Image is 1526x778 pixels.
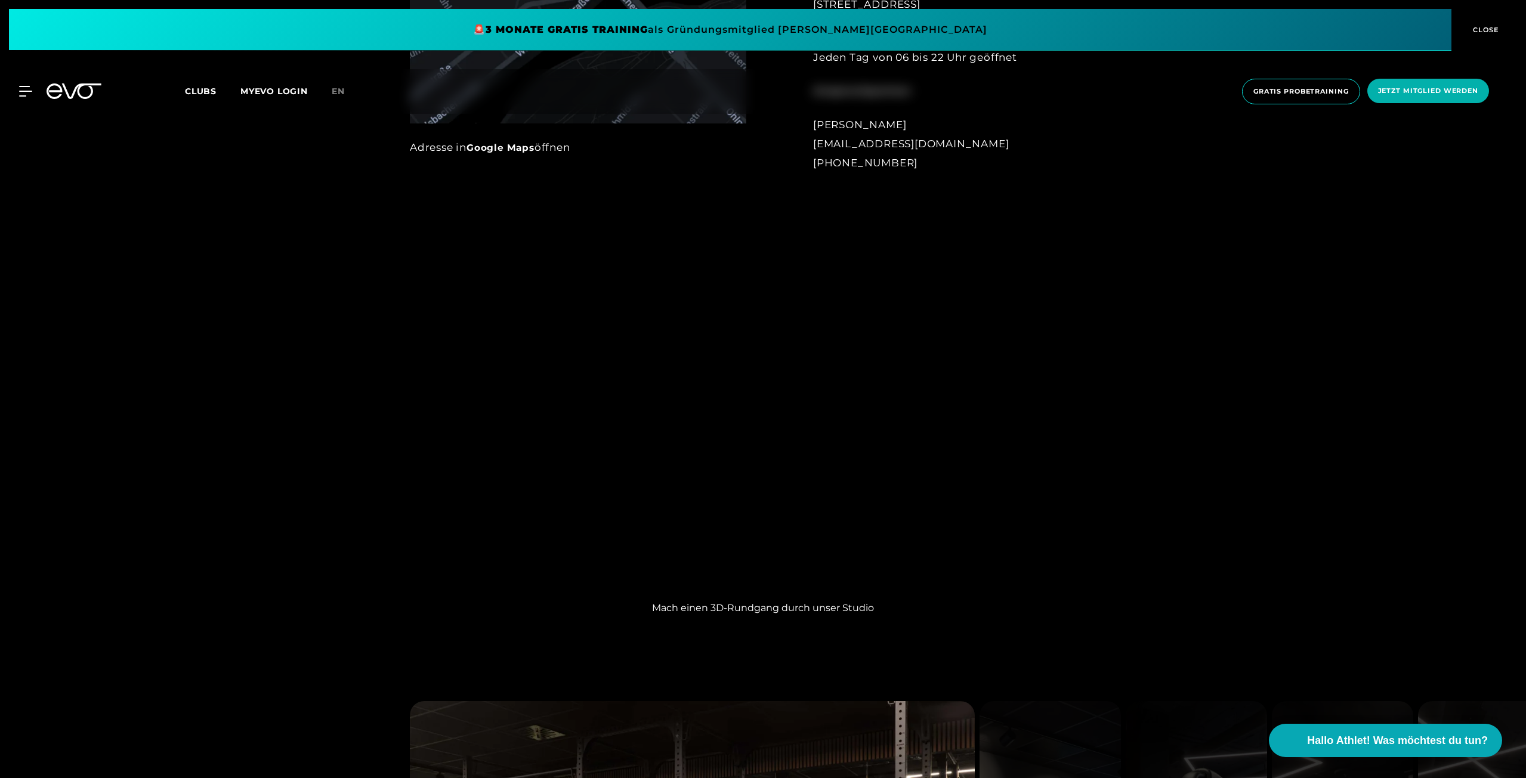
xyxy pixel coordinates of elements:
[1238,79,1364,104] a: Gratis Probetraining
[1378,86,1478,96] span: Jetzt Mitglied werden
[524,601,1002,615] p: Mach einen 3D-Rundgang durch unser Studio
[467,142,535,153] a: Google Maps
[410,138,746,157] div: Adresse in öffnen
[1253,86,1349,97] span: Gratis Probetraining
[1307,733,1488,749] span: Hallo Athlet! Was möchtest du tun?
[1451,9,1517,51] button: CLOSE
[185,85,240,97] a: Clubs
[240,86,308,97] a: MYEVO LOGIN
[813,115,1076,173] div: [PERSON_NAME] [EMAIL_ADDRESS][DOMAIN_NAME] [PHONE_NUMBER]
[332,85,359,98] a: en
[185,86,217,97] span: Clubs
[1364,79,1493,104] a: Jetzt Mitglied werden
[332,86,345,97] span: en
[1269,724,1502,757] button: Hallo Athlet! Was möchtest du tun?
[1470,24,1499,35] span: CLOSE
